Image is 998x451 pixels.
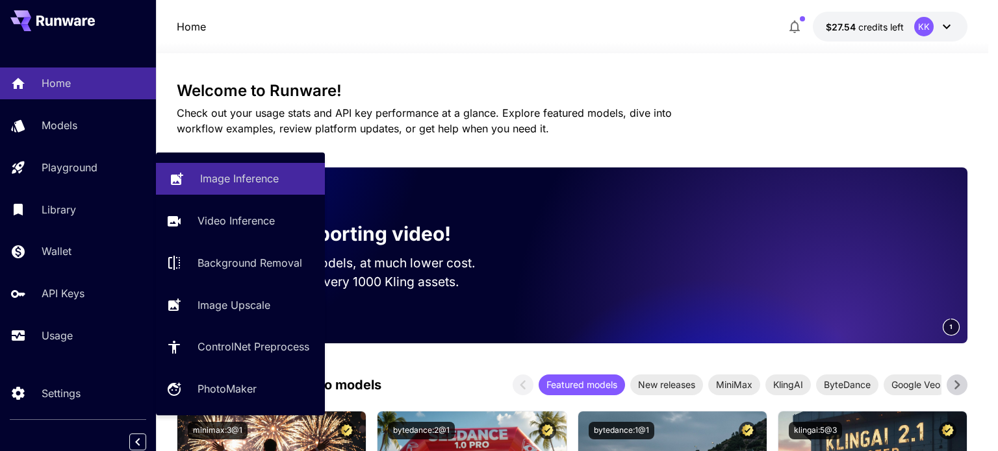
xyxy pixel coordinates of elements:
a: PhotoMaker [156,373,325,405]
p: ControlNet Preprocess [198,339,309,354]
p: Background Removal [198,255,302,271]
p: Library [42,202,76,217]
a: ControlNet Preprocess [156,331,325,363]
a: Image Inference [156,163,325,195]
button: Certified Model – Vetted for best performance and includes a commercial license. [939,422,956,439]
div: $27.54477 [826,20,904,34]
p: Models [42,117,77,133]
p: Save up to $500 for every 1000 Kling assets. [198,273,500,291]
button: bytedance:1@1 [589,422,654,439]
span: Google Veo [884,378,948,391]
span: ByteDance [816,378,878,391]
button: bytedance:2@1 [388,422,455,439]
nav: breadcrumb [177,19,206,34]
div: KK [914,17,934,36]
p: API Keys [42,286,84,301]
span: $27.54 [826,21,858,32]
button: klingai:5@3 [789,422,842,439]
a: Image Upscale [156,289,325,321]
a: Video Inference [156,205,325,237]
button: $27.54477 [813,12,967,42]
button: Certified Model – Vetted for best performance and includes a commercial license. [338,422,355,439]
p: Usage [42,328,73,343]
p: Home [42,75,71,91]
a: Background Removal [156,247,325,279]
p: Home [177,19,206,34]
button: Collapse sidebar [129,433,146,450]
p: Image Inference [200,171,279,186]
span: credits left [858,21,904,32]
p: Now supporting video! [234,219,451,249]
h3: Welcome to Runware! [177,82,967,100]
button: Certified Model – Vetted for best performance and includes a commercial license. [739,422,756,439]
p: Wallet [42,243,71,259]
span: Featured models [539,378,625,391]
p: Image Upscale [198,297,270,313]
p: Video Inference [198,213,275,228]
span: KlingAI [765,378,811,391]
span: New releases [630,378,703,391]
p: Playground [42,160,97,175]
p: Settings [42,385,81,401]
p: Run the best video models, at much lower cost. [198,254,500,273]
button: minimax:3@1 [188,422,248,439]
span: MiniMax [708,378,760,391]
span: Check out your usage stats and API key performance at a glance. Explore featured models, dive int... [177,106,672,135]
button: Certified Model – Vetted for best performance and includes a commercial license. [539,422,556,439]
span: 1 [949,322,953,332]
p: PhotoMaker [198,381,257,396]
